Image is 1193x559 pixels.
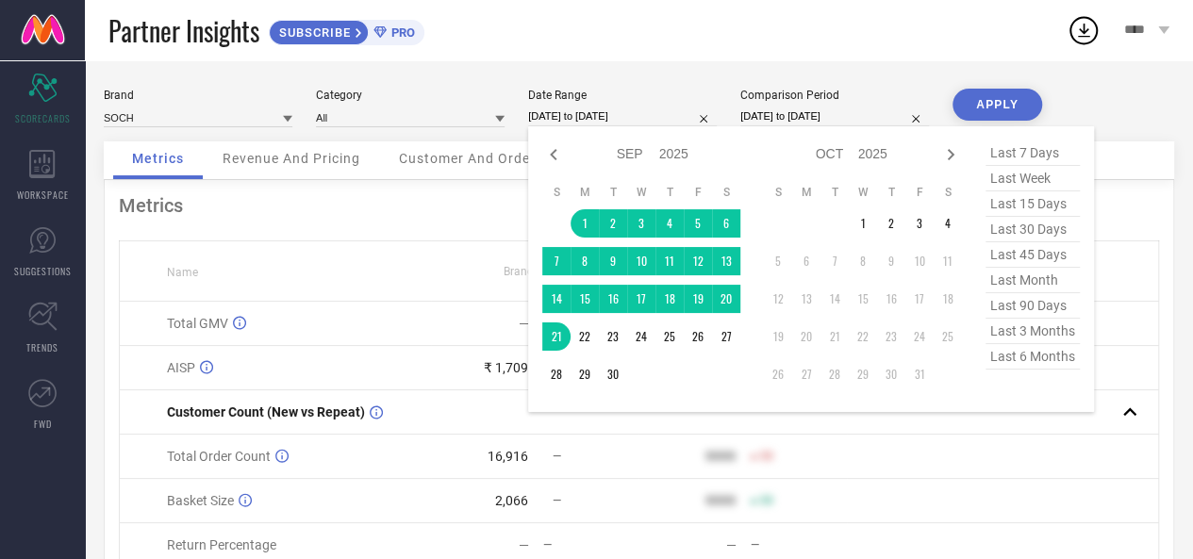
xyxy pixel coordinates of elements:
td: Fri Oct 24 2025 [905,322,934,351]
div: 9999 [705,449,736,464]
td: Fri Oct 03 2025 [905,209,934,238]
span: AISP [167,360,195,375]
td: Mon Sep 01 2025 [571,209,599,238]
div: — [726,537,737,552]
td: Tue Sep 09 2025 [599,247,627,275]
span: Total GMV [167,316,228,331]
th: Friday [905,185,934,200]
td: Mon Oct 06 2025 [792,247,820,275]
th: Monday [571,185,599,200]
span: last 3 months [986,319,1080,344]
div: Metrics [119,194,1159,217]
td: Sat Oct 18 2025 [934,285,962,313]
td: Thu Oct 23 2025 [877,322,905,351]
span: FWD [34,417,52,431]
span: last 7 days [986,140,1080,166]
span: last 15 days [986,191,1080,217]
td: Sat Oct 25 2025 [934,322,962,351]
span: Customer Count (New vs Repeat) [167,404,365,419]
td: Sat Oct 11 2025 [934,247,962,275]
span: last month [986,268,1080,293]
div: Next month [939,143,962,166]
td: Sun Oct 12 2025 [764,285,792,313]
td: Thu Sep 25 2025 [655,322,684,351]
td: Thu Oct 02 2025 [877,209,905,238]
span: SCORECARDS [15,111,71,125]
th: Wednesday [849,185,877,200]
td: Sun Oct 05 2025 [764,247,792,275]
th: Saturday [934,185,962,200]
td: Sat Sep 13 2025 [712,247,740,275]
div: Brand [104,89,292,102]
span: — [553,494,561,507]
td: Thu Sep 04 2025 [655,209,684,238]
td: Sun Sep 21 2025 [542,322,571,351]
td: Sun Sep 14 2025 [542,285,571,313]
input: Select date range [528,107,717,126]
td: Tue Oct 14 2025 [820,285,849,313]
td: Fri Sep 19 2025 [684,285,712,313]
td: Wed Oct 22 2025 [849,322,877,351]
td: Wed Sep 03 2025 [627,209,655,238]
td: Wed Oct 01 2025 [849,209,877,238]
span: WORKSPACE [17,188,69,202]
td: Tue Oct 28 2025 [820,360,849,388]
div: Category [316,89,505,102]
td: Sun Oct 26 2025 [764,360,792,388]
td: Tue Oct 07 2025 [820,247,849,275]
td: Fri Oct 31 2025 [905,360,934,388]
span: Name [167,266,198,279]
td: Wed Oct 29 2025 [849,360,877,388]
td: Tue Sep 23 2025 [599,322,627,351]
th: Saturday [712,185,740,200]
div: — [543,538,638,551]
th: Thursday [877,185,905,200]
td: Sun Sep 07 2025 [542,247,571,275]
th: Friday [684,185,712,200]
span: SUBSCRIBE [270,25,356,40]
div: 9999 [705,493,736,508]
span: SUGGESTIONS [14,264,72,278]
div: Previous month [542,143,565,166]
td: Thu Sep 18 2025 [655,285,684,313]
input: Select comparison period [740,107,929,126]
span: — [553,450,561,463]
td: Fri Sep 26 2025 [684,322,712,351]
span: PRO [387,25,415,40]
div: ₹ 1,709 [484,360,528,375]
td: Thu Oct 09 2025 [877,247,905,275]
span: last 6 months [986,344,1080,370]
div: Open download list [1067,13,1101,47]
div: Date Range [528,89,717,102]
th: Sunday [542,185,571,200]
td: Thu Oct 16 2025 [877,285,905,313]
td: Mon Sep 29 2025 [571,360,599,388]
div: 16,916 [488,449,528,464]
th: Tuesday [599,185,627,200]
div: 2,066 [495,493,528,508]
td: Sat Sep 06 2025 [712,209,740,238]
div: Comparison Period [740,89,929,102]
span: last 30 days [986,217,1080,242]
td: Wed Oct 08 2025 [849,247,877,275]
span: Partner Insights [108,11,259,50]
td: Wed Sep 10 2025 [627,247,655,275]
span: Revenue And Pricing [223,151,360,166]
td: Tue Oct 21 2025 [820,322,849,351]
span: Metrics [132,151,184,166]
button: APPLY [953,89,1042,121]
td: Fri Oct 10 2025 [905,247,934,275]
th: Sunday [764,185,792,200]
td: Thu Oct 30 2025 [877,360,905,388]
td: Wed Oct 15 2025 [849,285,877,313]
td: Sat Oct 04 2025 [934,209,962,238]
td: Wed Sep 24 2025 [627,322,655,351]
span: Brand Value [504,265,566,278]
td: Wed Sep 17 2025 [627,285,655,313]
span: TRENDS [26,340,58,354]
span: last 90 days [986,293,1080,319]
td: Sun Sep 28 2025 [542,360,571,388]
td: Sat Sep 20 2025 [712,285,740,313]
td: Sat Sep 27 2025 [712,322,740,351]
div: — [751,538,846,551]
